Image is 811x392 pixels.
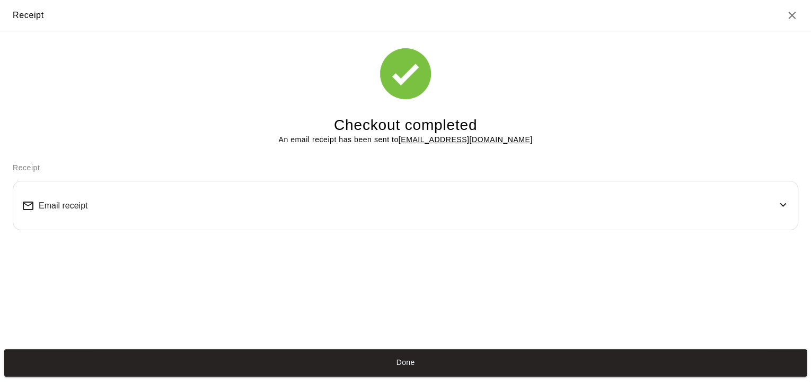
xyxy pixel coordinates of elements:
div: Receipt [13,8,44,22]
p: Receipt [13,162,798,173]
button: Close [786,9,798,22]
u: [EMAIL_ADDRESS][DOMAIN_NAME] [399,135,533,144]
span: Email receipt [39,201,87,211]
h4: Checkout completed [334,116,477,135]
button: Done [4,349,807,377]
p: An email receipt has been sent to [278,134,532,145]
